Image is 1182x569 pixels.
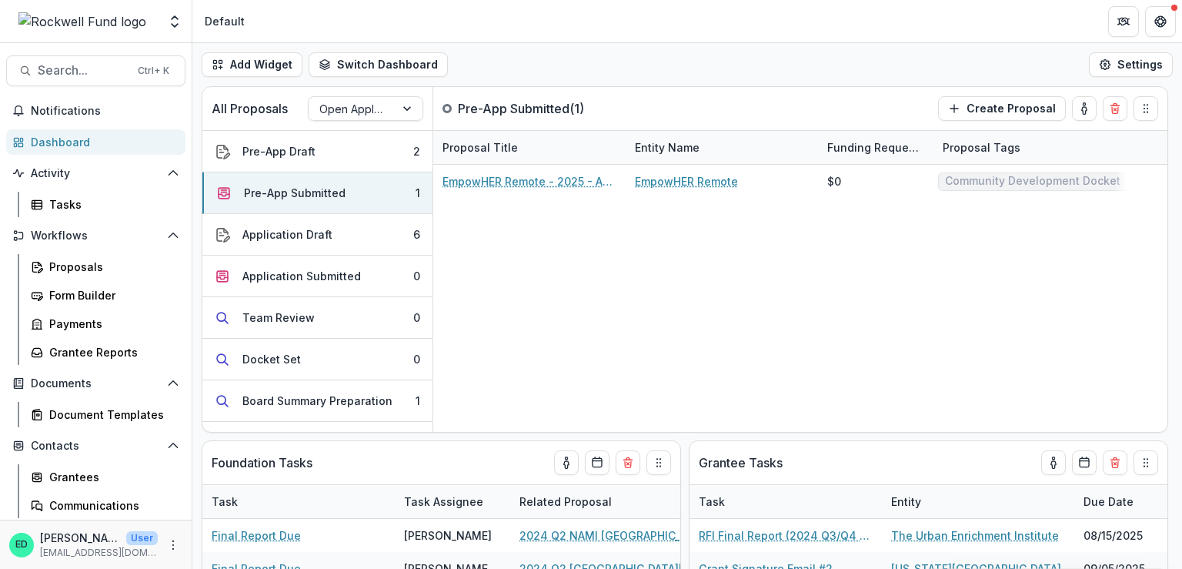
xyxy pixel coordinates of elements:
[458,99,584,118] p: Pre-App Submitted ( 1 )
[25,311,185,336] a: Payments
[25,340,185,365] a: Grantee Reports
[433,131,626,164] div: Proposal Title
[6,55,185,86] button: Search...
[49,469,173,485] div: Grantees
[1072,450,1097,475] button: Calendar
[442,173,616,189] a: EmpowHER Remote - 2025 - Application Request Form - Education
[202,297,432,339] button: Team Review0
[395,494,492,510] div: Task Assignee
[31,105,179,118] span: Notifications
[18,12,146,31] img: Rockwell Fund logo
[6,433,185,458] button: Open Contacts
[413,226,420,243] div: 6
[1072,96,1097,121] button: toggle-assigned-to-me
[31,167,161,180] span: Activity
[309,52,448,77] button: Switch Dashboard
[519,527,693,544] a: 2024 Q2 NAMI [GEOGRAPHIC_DATA]
[25,192,185,217] a: Tasks
[635,173,738,189] a: EmpowHER Remote
[827,173,841,189] div: $0
[6,129,185,155] a: Dashboard
[202,256,432,297] button: Application Submitted0
[164,6,185,37] button: Open entity switcher
[126,531,158,545] p: User
[554,450,579,475] button: toggle-assigned-to-me
[510,485,703,518] div: Related Proposal
[49,316,173,332] div: Payments
[31,440,161,453] span: Contacts
[164,536,182,554] button: More
[212,454,312,472] p: Foundation Tasks
[945,175,1120,188] span: Community Development Docket
[25,493,185,518] a: Communications
[818,131,933,164] div: Funding Requested
[202,485,395,518] div: Task
[25,283,185,308] a: Form Builder
[212,99,288,118] p: All Proposals
[1103,96,1127,121] button: Delete card
[25,402,185,427] a: Document Templates
[1041,450,1066,475] button: toggle-assigned-to-me
[49,287,173,303] div: Form Builder
[135,62,172,79] div: Ctrl + K
[413,351,420,367] div: 0
[1108,6,1139,37] button: Partners
[202,339,432,380] button: Docket Set0
[938,96,1066,121] button: Create Proposal
[49,407,173,423] div: Document Templates
[933,139,1030,156] div: Proposal Tags
[1074,494,1143,510] div: Due Date
[699,527,873,544] a: RFI Final Report (2024 Q3/Q4 Grantees)
[1145,6,1176,37] button: Get Help
[242,351,301,367] div: Docket Set
[242,226,332,243] div: Application Draft
[202,172,432,214] button: Pre-App Submitted1
[49,497,173,514] div: Communications
[38,63,129,78] span: Search...
[626,131,818,164] div: Entity Name
[585,450,609,475] button: Calendar
[242,268,361,284] div: Application Submitted
[646,450,671,475] button: Drag
[6,223,185,248] button: Open Workflows
[689,485,882,518] div: Task
[25,464,185,490] a: Grantees
[212,527,301,544] a: Final Report Due
[626,139,709,156] div: Entity Name
[244,185,346,201] div: Pre-App Submitted
[395,485,510,518] div: Task Assignee
[25,254,185,279] a: Proposals
[1134,96,1158,121] button: Drag
[882,494,930,510] div: Entity
[40,530,120,546] p: [PERSON_NAME]
[1134,450,1158,475] button: Drag
[202,52,302,77] button: Add Widget
[933,131,1126,164] div: Proposal Tags
[404,527,492,544] div: [PERSON_NAME]
[882,485,1074,518] div: Entity
[6,371,185,396] button: Open Documents
[242,393,392,409] div: Board Summary Preparation
[818,139,933,156] div: Funding Requested
[1089,52,1173,77] button: Settings
[49,196,173,213] div: Tasks
[202,214,432,256] button: Application Draft6
[31,377,161,390] span: Documents
[699,454,783,472] p: Grantee Tasks
[49,344,173,360] div: Grantee Reports
[31,229,161,243] span: Workflows
[205,13,245,29] div: Default
[242,310,315,326] div: Team Review
[31,134,173,150] div: Dashboard
[40,546,158,560] p: [EMAIL_ADDRESS][DOMAIN_NAME]
[416,393,420,409] div: 1
[616,450,640,475] button: Delete card
[891,527,1059,544] a: The Urban Enrichment Institute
